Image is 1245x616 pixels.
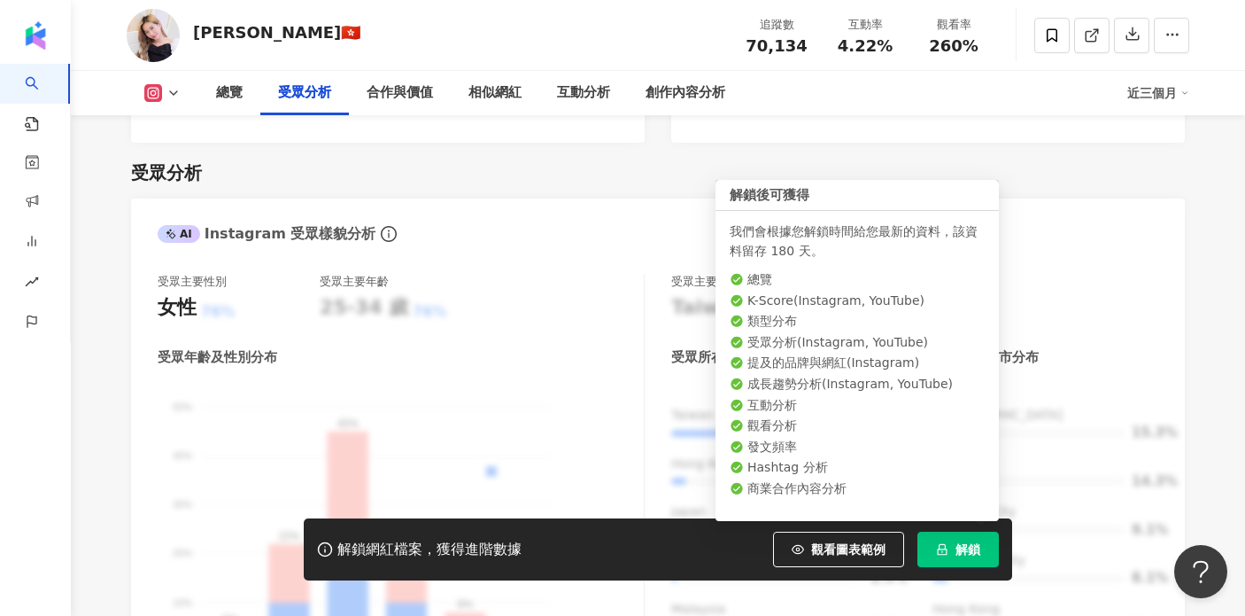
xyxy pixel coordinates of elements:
div: 解鎖後可獲得 [715,180,999,211]
li: 互動分析 [730,397,985,415]
span: 70,134 [746,36,807,55]
li: 總覽 [730,271,985,289]
div: [PERSON_NAME]🇭🇰 [193,21,360,43]
div: 女性 [158,294,197,322]
button: 觀看圖表範例 [773,532,904,567]
div: 合作與價值 [367,82,433,104]
img: logo icon [21,21,50,50]
li: K-Score ( Instagram, YouTube ) [730,292,985,310]
li: 觀看分析 [730,418,985,436]
div: 相似網紅 [468,82,522,104]
span: rise [25,264,39,304]
button: 解鎖 [917,532,999,567]
a: search [25,64,60,133]
li: 類型分布 [730,314,985,331]
div: 受眾主要年齡 [320,274,389,290]
div: 互動分析 [557,82,610,104]
li: Hashtag 分析 [730,460,985,478]
div: 受眾分析 [131,160,202,185]
div: 解鎖網紅檔案，獲得進階數據 [337,541,522,559]
div: 總覽 [216,82,243,104]
div: 受眾主要性別 [158,274,227,290]
div: 觀看率 [920,16,987,34]
span: 解鎖 [955,542,980,557]
img: KOL Avatar [127,9,180,62]
div: 受眾年齡及性別分布 [158,348,277,367]
div: 我們會根據您解鎖時間給您最新的資料，該資料留存 180 天。 [730,222,985,261]
li: 提及的品牌與網紅 ( Instagram ) [730,355,985,373]
div: 近三個月 [1127,79,1189,107]
li: 發文頻率 [730,439,985,456]
li: 受眾分析 ( Instagram, YouTube ) [730,334,985,352]
div: 追蹤數 [743,16,810,34]
span: info-circle [378,223,399,245]
span: 觀看圖表範例 [811,542,885,557]
div: 受眾主要國家/地區 [671,274,767,290]
span: 4.22% [838,37,893,55]
li: 成長趨勢分析 ( Instagram, YouTube ) [730,376,985,394]
div: 受眾所在國家地區分布 [671,348,804,367]
span: lock [936,543,948,556]
div: AI [158,225,200,243]
div: 創作內容分析 [646,82,725,104]
div: 受眾分析 [278,82,331,104]
div: 互動率 [831,16,899,34]
div: Instagram 受眾樣貌分析 [158,224,375,244]
li: 商業合作內容分析 [730,480,985,498]
span: 260% [929,37,978,55]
